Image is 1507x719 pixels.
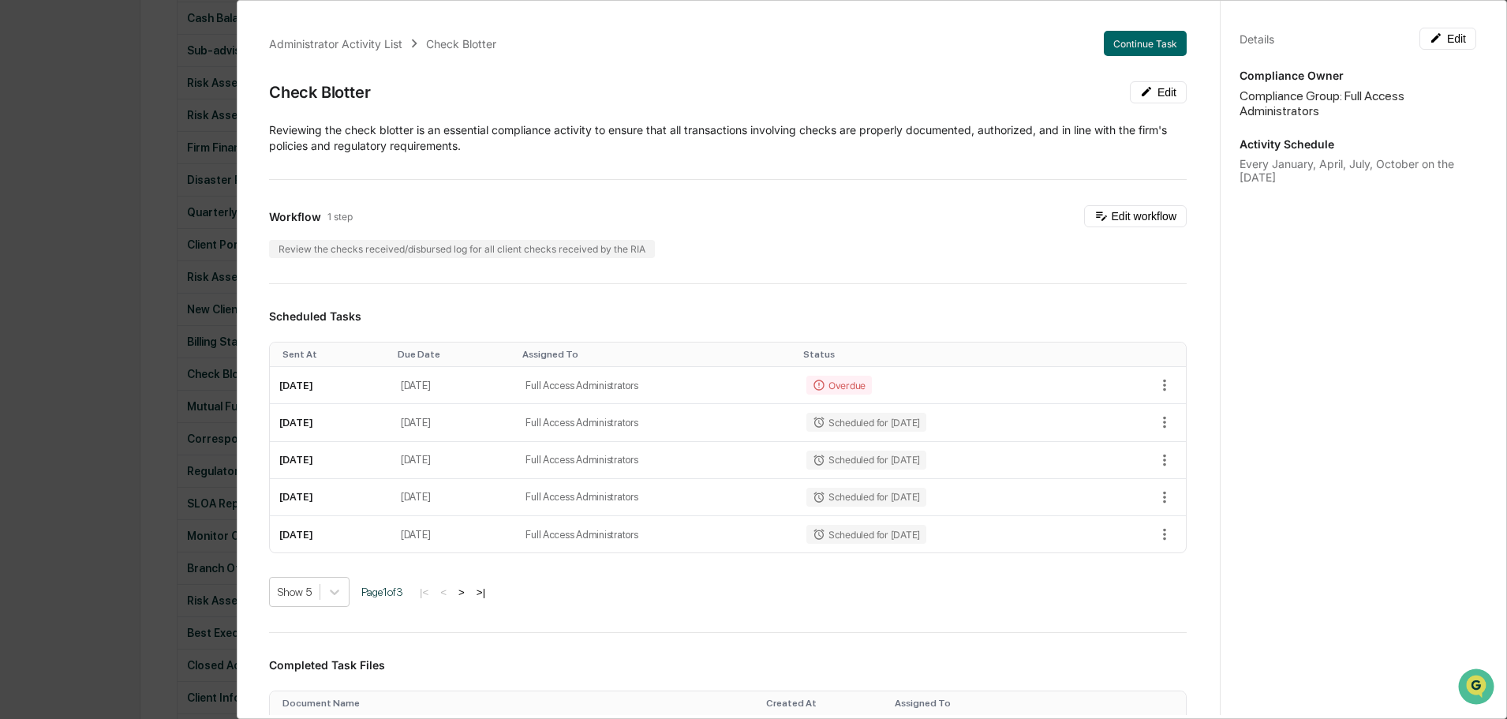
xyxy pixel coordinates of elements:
[803,349,1088,360] div: Toggle SortBy
[16,222,44,250] img: 1746055101610-c473b297-6a78-478c-a979-82029cc54cd1
[9,324,106,352] a: 🔎Data Lookup
[270,479,391,516] td: [DATE]
[391,479,516,516] td: [DATE]
[9,294,108,322] a: 🖐️Preclearance
[391,516,516,552] td: [DATE]
[269,37,402,51] div: Administrator Activity List
[391,442,516,479] td: [DATE]
[806,413,926,432] div: Scheduled for [DATE]
[327,211,353,223] span: 1 step
[1104,31,1187,56] button: Continue Task
[282,349,385,360] div: Toggle SortBy
[426,37,496,51] div: Check Blotter
[269,309,1187,323] h3: Scheduled Tasks
[54,238,200,250] div: We're available if you need us!
[391,404,516,441] td: [DATE]
[41,173,260,189] input: Clear
[157,369,191,380] span: Pylon
[130,300,196,316] span: Attestations
[415,586,433,599] button: |<
[108,294,202,322] a: 🗄️Attestations
[806,488,926,507] div: Scheduled for [DATE]
[270,442,391,479] td: [DATE]
[1419,28,1476,50] button: Edit
[16,87,47,118] img: Greenboard
[806,376,872,395] div: Overdue
[516,479,797,516] td: Full Access Administrators
[361,586,403,598] span: Page 1 of 3
[1457,667,1499,710] iframe: Open customer support
[1240,88,1476,118] div: Compliance Group: Full Access Administrators
[1240,69,1476,82] p: Compliance Owner
[270,367,391,404] td: [DATE]
[270,516,391,552] td: [DATE]
[516,442,797,479] td: Full Access Administrators
[16,331,28,344] div: 🔎
[269,658,1187,672] h3: Completed Task Files
[32,330,99,346] span: Data Lookup
[766,698,882,709] div: Toggle SortBy
[895,698,1063,709] div: Toggle SortBy
[1240,137,1476,151] p: Activity Schedule
[806,525,926,544] div: Scheduled for [DATE]
[269,240,655,258] div: Review the checks received/disbursed log for all client checks received by the RIA
[54,222,259,238] div: Start new chat
[269,210,321,223] span: Workflow
[454,586,469,599] button: >
[516,516,797,552] td: Full Access Administrators
[114,301,127,314] div: 🗄️
[1084,205,1187,227] button: Edit workflow
[472,586,490,599] button: >|
[1240,32,1274,46] div: Details
[391,367,516,404] td: [DATE]
[16,134,287,159] p: How can we help?
[32,300,102,316] span: Preclearance
[268,227,287,245] button: Start new chat
[269,122,1187,154] p: Reviewing the check blotter is an essential compliance activity to ensure that all transactions i...
[398,349,510,360] div: Toggle SortBy
[16,301,28,314] div: 🖐️
[282,698,753,709] div: Toggle SortBy
[436,586,451,599] button: <
[1130,81,1187,103] button: Edit
[522,349,791,360] div: Toggle SortBy
[516,404,797,441] td: Full Access Administrators
[806,451,926,470] div: Scheduled for [DATE]
[1082,698,1180,709] div: Toggle SortBy
[516,367,797,404] td: Full Access Administrators
[270,404,391,441] td: [DATE]
[1240,157,1476,184] div: Every January, April, July, October on the [DATE]
[111,368,191,380] a: Powered byPylon
[269,83,370,102] div: Check Blotter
